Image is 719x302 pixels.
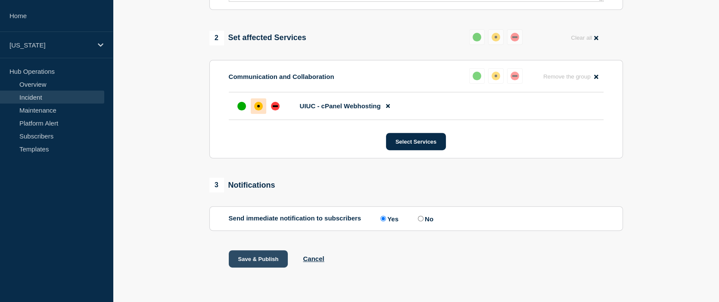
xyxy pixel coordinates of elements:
[229,214,604,223] div: Send immediate notification to subscribers
[237,102,246,110] div: up
[418,216,423,221] input: No
[386,133,446,150] button: Select Services
[209,178,224,192] span: 3
[416,214,433,223] label: No
[380,216,386,221] input: Yes
[492,33,500,41] div: affected
[229,73,334,80] p: Communication and Collaboration
[469,68,485,84] button: up
[9,41,92,49] p: [US_STATE]
[507,29,523,45] button: down
[510,72,519,80] div: down
[254,102,263,110] div: affected
[488,68,504,84] button: affected
[209,31,306,45] div: Set affected Services
[300,102,381,110] span: UIUC - cPanel Webhosting
[209,31,224,45] span: 2
[507,68,523,84] button: down
[566,29,603,46] button: Clear all
[510,33,519,41] div: down
[271,102,280,110] div: down
[378,214,398,223] label: Yes
[229,250,288,267] button: Save & Publish
[492,72,500,80] div: affected
[488,29,504,45] button: affected
[469,29,485,45] button: up
[473,72,481,80] div: up
[209,178,275,192] div: Notifications
[538,68,604,85] button: Remove the group
[229,214,361,223] p: Send immediate notification to subscribers
[473,33,481,41] div: up
[303,255,324,262] button: Cancel
[543,73,591,80] span: Remove the group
